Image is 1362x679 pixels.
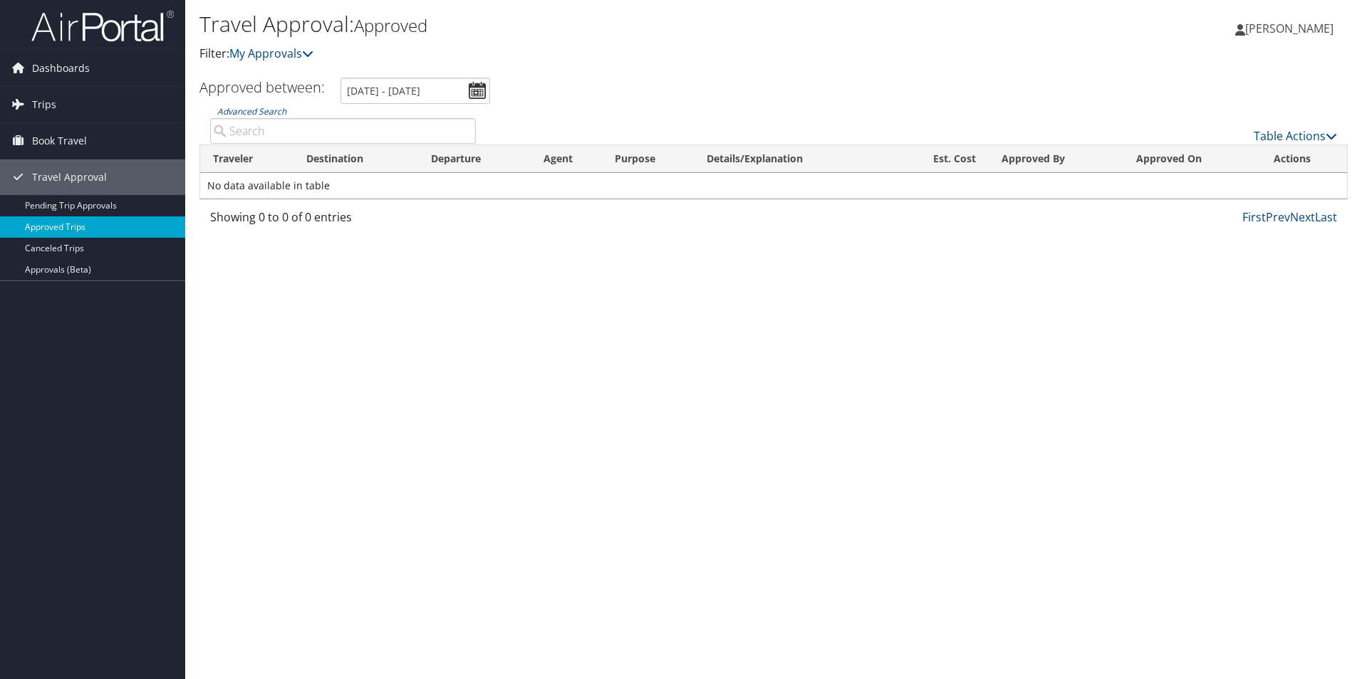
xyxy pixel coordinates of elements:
span: Travel Approval [32,159,107,195]
th: Purpose [602,145,694,173]
a: First [1242,209,1266,225]
span: [PERSON_NAME] [1245,21,1334,36]
a: Advanced Search [217,105,286,117]
input: [DATE] - [DATE] [340,78,490,104]
input: Advanced Search [210,118,476,144]
div: Showing 0 to 0 of 0 entries [210,209,476,233]
th: Actions [1261,145,1347,173]
td: No data available in table [200,173,1347,199]
a: [PERSON_NAME] [1235,7,1348,50]
th: Approved On: activate to sort column ascending [1123,145,1262,173]
small: Approved [354,14,427,37]
a: Table Actions [1254,128,1337,144]
h3: Approved between: [199,78,325,97]
a: Last [1315,209,1337,225]
img: airportal-logo.png [31,9,174,43]
h1: Travel Approval: [199,9,965,39]
span: Trips [32,87,56,122]
th: Est. Cost: activate to sort column ascending [894,145,989,173]
a: Prev [1266,209,1290,225]
a: My Approvals [229,46,313,61]
a: Next [1290,209,1315,225]
th: Approved By: activate to sort column ascending [989,145,1123,173]
span: Book Travel [32,123,87,159]
th: Traveler: activate to sort column ascending [200,145,293,173]
th: Agent [531,145,602,173]
p: Filter: [199,45,965,63]
th: Departure: activate to sort column ascending [418,145,531,173]
th: Details/Explanation [694,145,894,173]
span: Dashboards [32,51,90,86]
th: Destination: activate to sort column ascending [293,145,419,173]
